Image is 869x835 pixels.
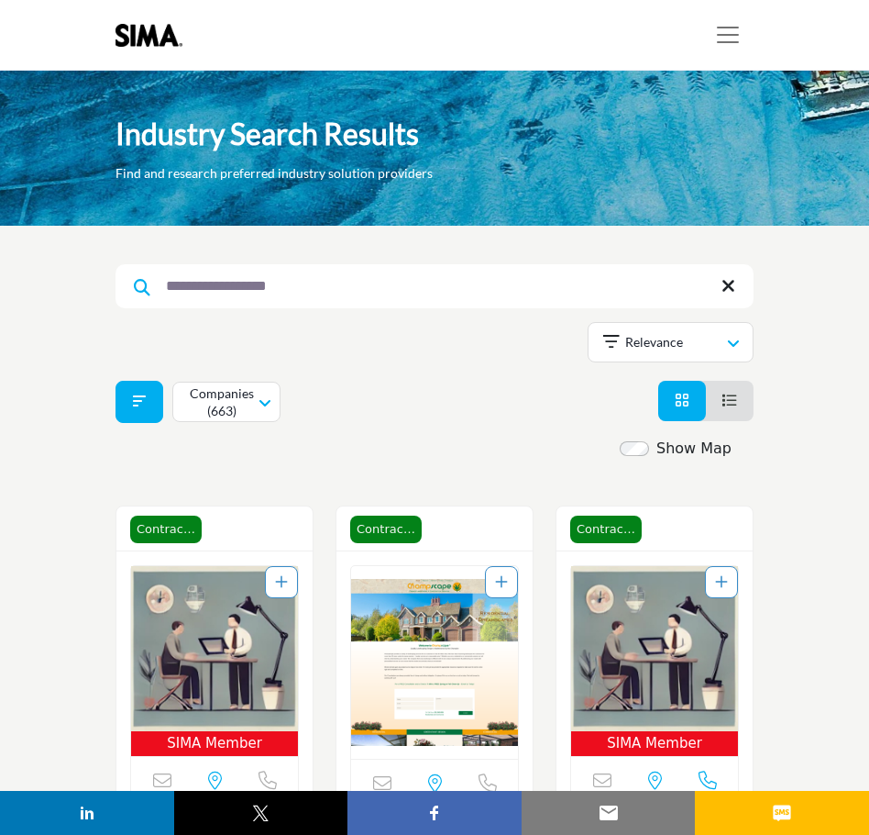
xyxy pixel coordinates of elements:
img: Champion Landscape [351,566,518,759]
img: Yellowstone Landscape [131,566,298,731]
button: Companies (663) [172,382,280,422]
a: View List [722,392,737,409]
li: List View [706,381,753,421]
img: Yellowstone Landscape [571,566,738,731]
p: Find and research preferred industry solution providers [115,164,433,183]
button: Relevance [588,322,753,362]
a: Open Listing in new tab [571,566,738,756]
label: Show Map [656,438,731,460]
h1: Industry Search Results [115,115,419,153]
a: View Card [675,392,689,409]
p: Companies (663) [188,384,255,420]
span: Contractor [570,516,642,543]
span: SIMA Member [575,733,734,754]
input: Search Keyword [115,264,753,308]
button: Toggle navigation [702,17,753,53]
img: email sharing button [598,802,620,824]
span: Contractor [130,516,202,543]
img: facebook sharing button [423,802,445,824]
span: SIMA Member [135,733,294,754]
img: linkedin sharing button [76,802,98,824]
a: Add To List [495,573,508,591]
a: Open Listing in new tab [131,566,298,756]
a: Add To List [275,573,288,591]
li: Card View [658,381,706,421]
img: sms sharing button [771,802,793,824]
a: Add To List [715,573,728,591]
img: Site Logo [115,24,192,47]
a: Open Listing in new tab [351,566,518,759]
img: twitter sharing button [249,802,271,824]
button: Filter categories [115,381,163,423]
p: Relevance [625,333,683,351]
span: Contractor [350,516,422,543]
